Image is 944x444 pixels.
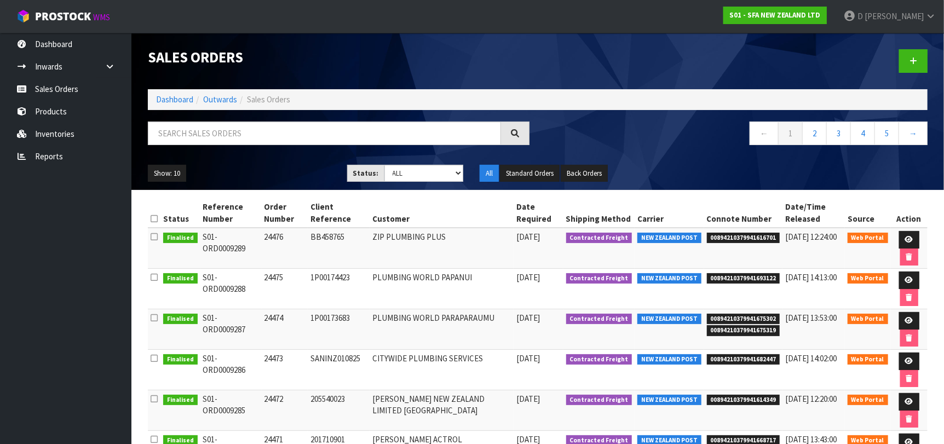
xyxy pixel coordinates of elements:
td: 24472 [262,390,308,431]
th: Connote Number [704,198,783,228]
a: Dashboard [156,94,193,105]
td: 24475 [262,269,308,309]
span: NEW ZEALAND POST [637,395,701,406]
span: NEW ZEALAND POST [637,314,701,325]
span: 00894210379941675302 [707,314,780,325]
a: 5 [874,122,899,145]
td: S01-ORD0009289 [200,228,262,269]
span: Finalised [163,233,198,244]
span: [DATE] [516,353,540,364]
td: 1P00174423 [308,269,370,309]
th: Date/Time Released [782,198,845,228]
strong: Status: [353,169,379,178]
small: WMS [93,12,110,22]
span: [PERSON_NAME] [865,11,924,21]
span: Contracted Freight [566,395,632,406]
span: Sales Orders [247,94,290,105]
span: Contracted Freight [566,233,632,244]
a: ← [750,122,779,145]
input: Search sales orders [148,122,501,145]
th: Carrier [635,198,704,228]
span: 00894210379941616701 [707,233,780,244]
span: D [857,11,863,21]
span: NEW ZEALAND POST [637,354,701,365]
a: 1 [778,122,803,145]
th: Client Reference [308,198,370,228]
span: NEW ZEALAND POST [637,233,701,244]
span: [DATE] 14:02:00 [785,353,837,364]
td: BB458765 [308,228,370,269]
span: Web Portal [848,354,888,365]
span: 00894210379941614349 [707,395,780,406]
span: [DATE] [516,394,540,404]
td: 1P00173683 [308,309,370,350]
span: [DATE] [516,232,540,242]
span: Finalised [163,314,198,325]
strong: S01 - SFA NEW ZEALAND LTD [729,10,821,20]
th: Source [845,198,891,228]
td: S01-ORD0009287 [200,309,262,350]
span: Web Portal [848,273,888,284]
span: Finalised [163,273,198,284]
button: Standard Orders [500,165,560,182]
a: 2 [802,122,827,145]
a: 3 [826,122,851,145]
td: SANINZ010825 [308,350,370,390]
span: Web Portal [848,233,888,244]
button: Back Orders [561,165,608,182]
button: Show: 10 [148,165,186,182]
img: cube-alt.png [16,9,30,23]
span: ProStock [35,9,91,24]
td: CITYWIDE PLUMBING SERVICES [370,350,514,390]
td: PLUMBING WORLD PARAPARAUMU [370,309,514,350]
span: [DATE] 14:13:00 [785,272,837,282]
span: [DATE] [516,272,540,282]
a: 4 [850,122,875,145]
th: Action [891,198,928,228]
th: Date Required [514,198,563,228]
span: Contracted Freight [566,273,632,284]
span: [DATE] 12:20:00 [785,394,837,404]
a: Outwards [203,94,237,105]
span: Contracted Freight [566,354,632,365]
button: All [480,165,499,182]
span: 00894210379941693122 [707,273,780,284]
td: 24473 [262,350,308,390]
th: Customer [370,198,514,228]
a: → [899,122,928,145]
td: [PERSON_NAME] NEW ZEALAND LIMITED [GEOGRAPHIC_DATA] [370,390,514,431]
span: Finalised [163,354,198,365]
td: 24476 [262,228,308,269]
span: [DATE] 13:53:00 [785,313,837,323]
th: Status [160,198,200,228]
td: 205540023 [308,390,370,431]
td: 24474 [262,309,308,350]
th: Order Number [262,198,308,228]
span: Web Portal [848,395,888,406]
span: Finalised [163,395,198,406]
span: 00894210379941682447 [707,354,780,365]
td: S01-ORD0009285 [200,390,262,431]
td: PLUMBING WORLD PAPANUI [370,269,514,309]
th: Shipping Method [563,198,635,228]
nav: Page navigation [546,122,928,148]
td: S01-ORD0009288 [200,269,262,309]
th: Reference Number [200,198,262,228]
h1: Sales Orders [148,49,529,65]
span: NEW ZEALAND POST [637,273,701,284]
span: Web Portal [848,314,888,325]
span: [DATE] [516,313,540,323]
span: 00894210379941675319 [707,325,780,336]
td: S01-ORD0009286 [200,350,262,390]
span: Contracted Freight [566,314,632,325]
span: [DATE] 12:24:00 [785,232,837,242]
td: ZIP PLUMBING PLUS [370,228,514,269]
